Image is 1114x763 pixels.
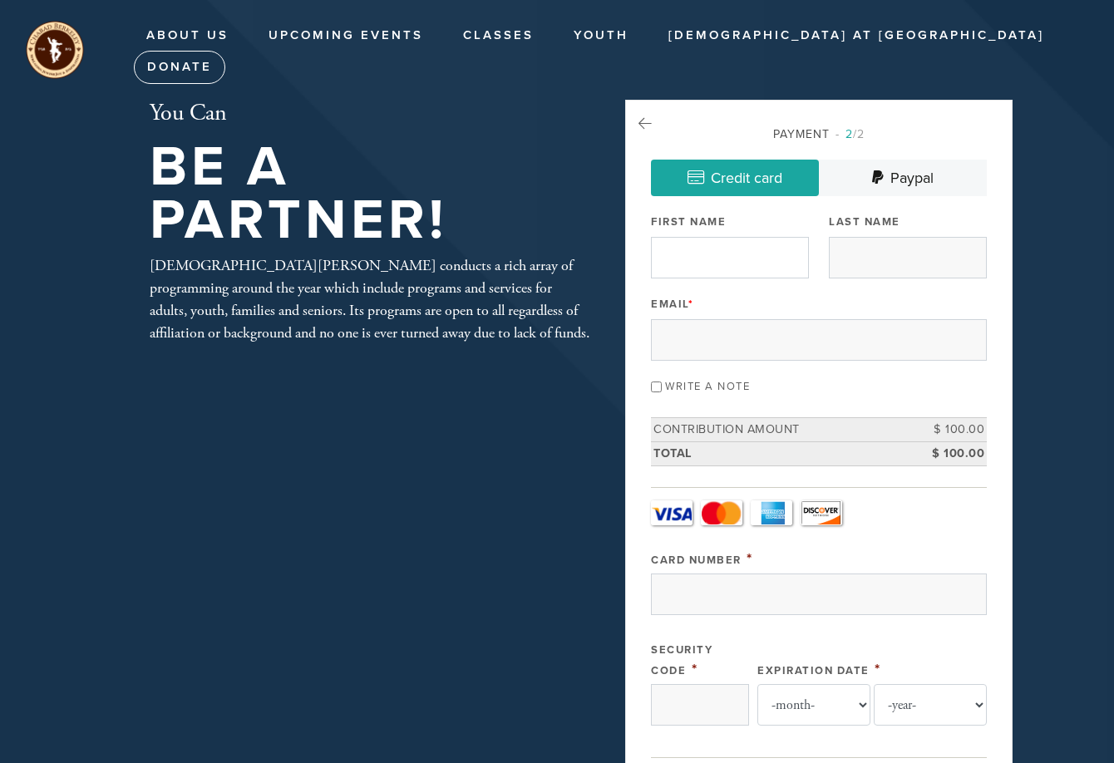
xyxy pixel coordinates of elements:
[747,549,753,568] span: This field is required.
[561,20,641,52] a: Youth
[801,500,842,525] a: Discover
[912,418,987,442] td: $ 100.00
[656,20,1057,52] a: [DEMOGRAPHIC_DATA] at [GEOGRAPHIC_DATA]
[829,214,900,229] label: Last Name
[665,380,750,393] label: Write a note
[701,500,742,525] a: MasterCard
[757,684,870,726] select: Expiration Date month
[651,643,712,677] label: Security Code
[134,51,225,84] a: Donate
[845,127,853,141] span: 2
[688,298,694,311] span: This field is required.
[150,100,590,128] h2: You Can
[651,418,912,442] td: Contribution Amount
[25,20,85,80] img: unnamed%20%283%29_0.png
[874,684,987,726] select: Expiration Date year
[757,664,870,677] label: Expiration Date
[751,500,792,525] a: Amex
[651,214,726,229] label: First Name
[819,160,987,196] a: Paypal
[150,140,590,248] h1: Be A Partner!
[651,500,693,525] a: Visa
[451,20,546,52] a: Classes
[651,126,987,143] div: Payment
[651,297,693,312] label: Email
[651,160,819,196] a: Credit card
[651,441,912,465] td: Total
[150,254,590,344] div: [DEMOGRAPHIC_DATA][PERSON_NAME] conducts a rich array of programming around the year which includ...
[256,20,436,52] a: Upcoming Events
[692,660,698,678] span: This field is required.
[134,20,241,52] a: About Us
[651,554,742,567] label: Card Number
[912,441,987,465] td: $ 100.00
[875,660,881,678] span: This field is required.
[835,127,865,141] span: /2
